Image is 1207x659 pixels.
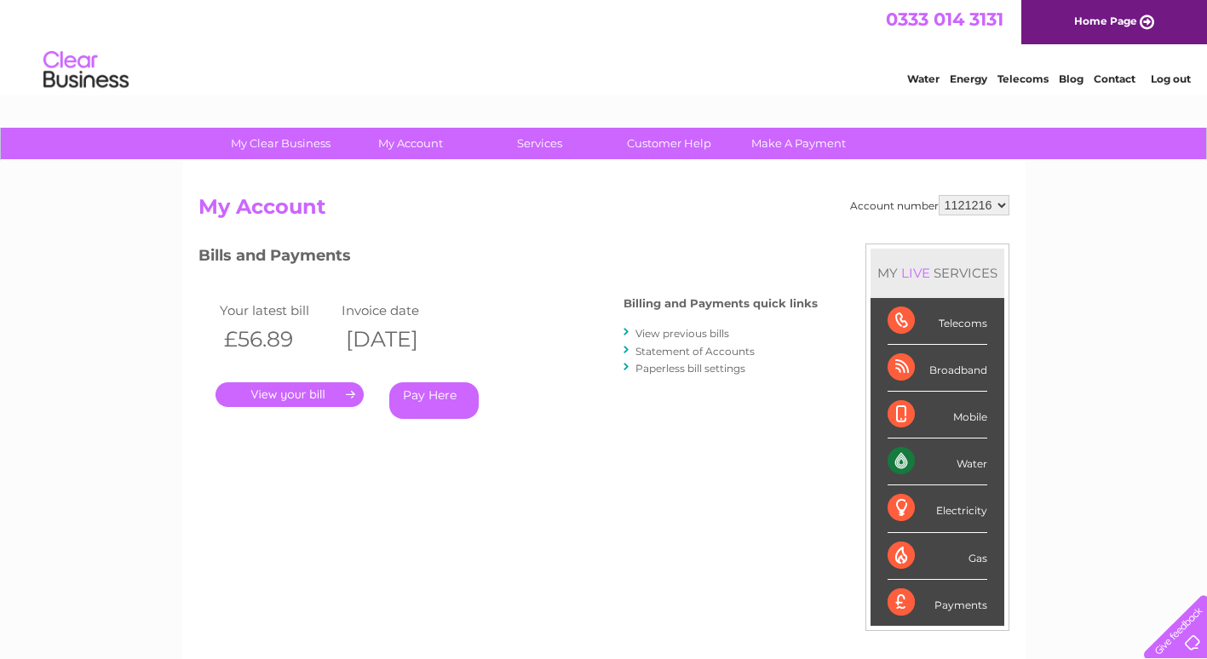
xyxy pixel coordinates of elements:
h3: Bills and Payments [198,244,818,273]
div: Clear Business is a trading name of Verastar Limited (registered in [GEOGRAPHIC_DATA] No. 3667643... [202,9,1007,83]
a: Pay Here [389,382,479,419]
a: Services [469,128,610,159]
div: Broadband [888,345,987,392]
a: Energy [950,72,987,85]
div: LIVE [898,265,934,281]
a: My Account [340,128,480,159]
img: logo.png [43,44,129,96]
div: Gas [888,533,987,580]
td: Your latest bill [216,299,338,322]
div: Electricity [888,485,987,532]
a: My Clear Business [210,128,351,159]
div: MY SERVICES [871,249,1004,297]
div: Payments [888,580,987,626]
a: 0333 014 3131 [886,9,1003,30]
a: Log out [1151,72,1191,85]
th: £56.89 [216,322,338,357]
h2: My Account [198,195,1009,227]
a: Customer Help [599,128,739,159]
a: Paperless bill settings [635,362,745,375]
a: . [216,382,364,407]
div: Water [888,438,987,485]
a: Make A Payment [728,128,869,159]
a: View previous bills [635,327,729,340]
a: Statement of Accounts [635,345,755,358]
div: Account number [850,195,1009,215]
a: Water [907,72,940,85]
a: Telecoms [997,72,1049,85]
a: Blog [1059,72,1083,85]
a: Contact [1094,72,1135,85]
td: Invoice date [337,299,460,322]
h4: Billing and Payments quick links [624,297,818,310]
th: [DATE] [337,322,460,357]
div: Mobile [888,392,987,438]
div: Telecoms [888,298,987,345]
